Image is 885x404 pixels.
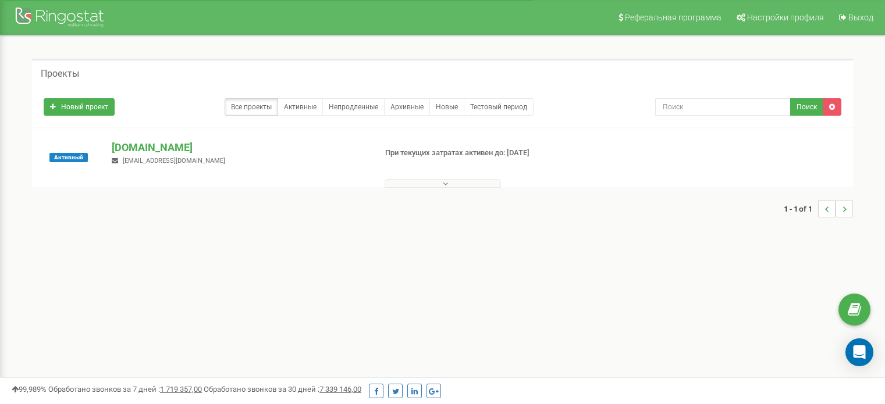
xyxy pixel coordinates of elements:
[322,98,385,116] a: Непродленные
[784,188,853,229] nav: ...
[464,98,534,116] a: Тестовый период
[44,98,115,116] a: Новый проект
[655,98,791,116] input: Поиск
[12,385,47,394] span: 99,989%
[48,385,202,394] span: Обработано звонков за 7 дней :
[225,98,278,116] a: Все проекты
[790,98,823,116] button: Поиск
[319,385,361,394] u: 7 339 146,00
[385,148,571,159] p: При текущих затратах активен до: [DATE]
[204,385,361,394] span: Обработано звонков за 30 дней :
[625,13,721,22] span: Реферальная программа
[160,385,202,394] u: 1 719 357,00
[747,13,824,22] span: Настройки профиля
[112,140,366,155] p: [DOMAIN_NAME]
[123,157,225,165] span: [EMAIL_ADDRESS][DOMAIN_NAME]
[49,153,88,162] span: Активный
[41,69,79,79] h5: Проекты
[848,13,873,22] span: Выход
[384,98,430,116] a: Архивные
[784,200,818,217] span: 1 - 1 of 1
[845,338,873,366] div: Open Intercom Messenger
[429,98,464,116] a: Новые
[278,98,323,116] a: Активные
